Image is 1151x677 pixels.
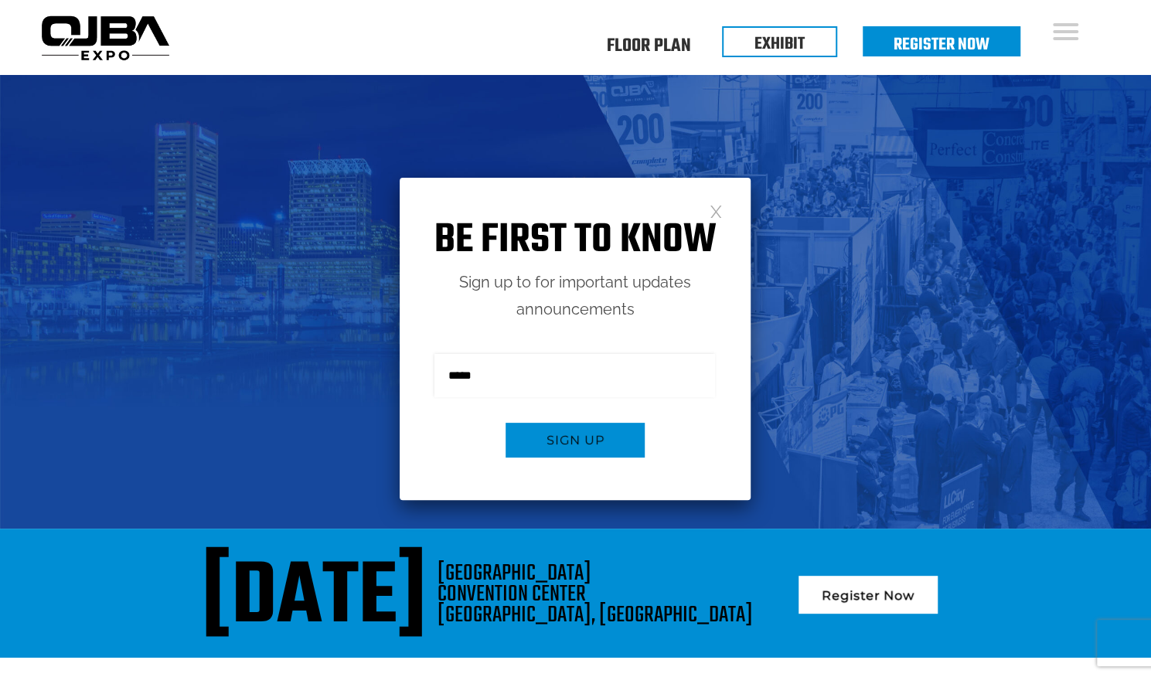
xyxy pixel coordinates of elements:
button: Sign up [506,423,645,458]
a: Close [710,204,723,217]
h1: Be first to know [400,216,751,265]
div: [DATE] [202,563,427,634]
div: [GEOGRAPHIC_DATA] CONVENTION CENTER [GEOGRAPHIC_DATA], [GEOGRAPHIC_DATA] [438,563,753,626]
a: Register Now [894,32,989,58]
a: Register Now [799,576,938,614]
a: EXHIBIT [754,31,805,57]
p: Sign up to for important updates announcements [400,269,751,323]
